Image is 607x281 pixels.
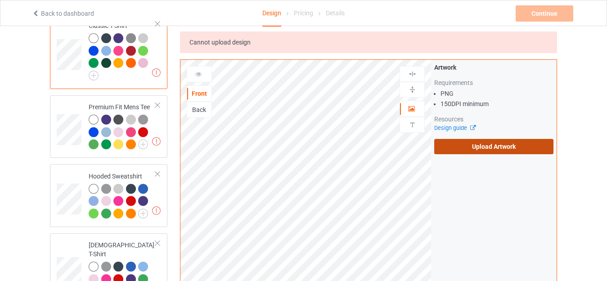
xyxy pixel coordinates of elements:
img: svg%3E%0A [408,120,417,129]
div: Classic T-Shirt [89,21,156,77]
a: Design guide [434,125,475,131]
div: Front [187,89,211,98]
img: heather_texture.png [126,33,136,43]
img: svg%3E%0A [408,85,417,94]
img: svg+xml;base64,PD94bWwgdmVyc2lvbj0iMS4wIiBlbmNvZGluZz0iVVRGLTgiPz4KPHN2ZyB3aWR0aD0iMjJweCIgaGVpZ2... [89,71,99,80]
div: Classic T-Shirt [50,14,167,89]
label: Upload Artwork [434,139,553,154]
div: Premium Fit Mens Tee [89,103,156,149]
div: Artwork [434,63,553,72]
img: exclamation icon [152,137,161,146]
img: exclamation icon [152,206,161,215]
img: svg+xml;base64,PD94bWwgdmVyc2lvbj0iMS4wIiBlbmNvZGluZz0iVVRGLTgiPz4KPHN2ZyB3aWR0aD0iMjJweCIgaGVpZ2... [138,209,148,219]
span: Cannot upload design [189,39,251,46]
div: Details [326,0,345,26]
div: Hooded Sweatshirt [89,172,156,218]
div: Pricing [294,0,313,26]
img: svg+xml;base64,PD94bWwgdmVyc2lvbj0iMS4wIiBlbmNvZGluZz0iVVRGLTgiPz4KPHN2ZyB3aWR0aD0iMjJweCIgaGVpZ2... [138,139,148,149]
div: Premium Fit Mens Tee [50,95,167,158]
div: Back [187,105,211,114]
img: heather_texture.png [138,115,148,125]
a: Back to dashboard [32,10,94,17]
li: 150 DPI minimum [441,99,553,108]
img: svg%3E%0A [408,70,417,78]
div: Requirements [434,78,553,87]
div: Hooded Sweatshirt [50,164,167,227]
div: Design [262,0,281,27]
div: Resources [434,115,553,124]
li: PNG [441,89,553,98]
img: exclamation icon [152,68,161,77]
